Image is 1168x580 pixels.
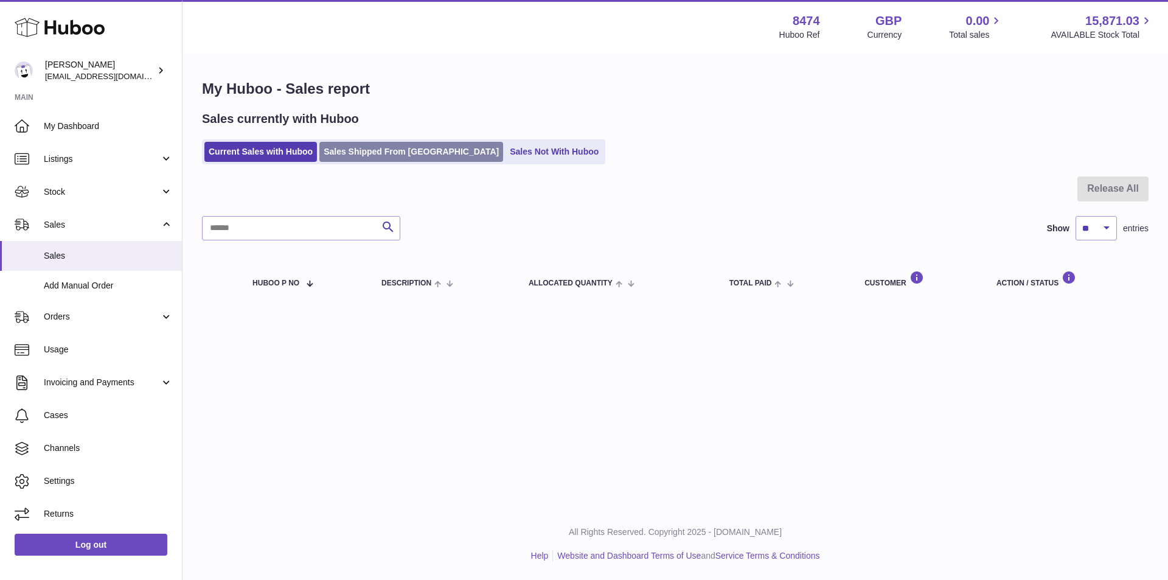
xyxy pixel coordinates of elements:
[864,271,972,287] div: Customer
[381,279,431,287] span: Description
[192,526,1158,538] p: All Rights Reserved. Copyright 2025 - [DOMAIN_NAME]
[252,279,299,287] span: Huboo P no
[44,442,173,454] span: Channels
[531,551,549,561] a: Help
[44,153,160,165] span: Listings
[966,13,990,29] span: 0.00
[779,29,820,41] div: Huboo Ref
[1051,13,1153,41] a: 15,871.03 AVAILABLE Stock Total
[44,377,160,388] span: Invoicing and Payments
[44,121,173,132] span: My Dashboard
[729,279,772,287] span: Total paid
[715,551,820,561] a: Service Terms & Conditions
[557,551,701,561] a: Website and Dashboard Terms of Use
[204,142,317,162] a: Current Sales with Huboo
[949,29,1003,41] span: Total sales
[44,186,160,198] span: Stock
[553,550,819,562] li: and
[319,142,503,162] a: Sales Shipped From [GEOGRAPHIC_DATA]
[45,71,179,81] span: [EMAIL_ADDRESS][DOMAIN_NAME]
[793,13,820,29] strong: 8474
[1123,223,1149,234] span: entries
[44,508,173,520] span: Returns
[875,13,902,29] strong: GBP
[529,279,613,287] span: ALLOCATED Quantity
[1047,223,1069,234] label: Show
[202,79,1149,99] h1: My Huboo - Sales report
[44,344,173,355] span: Usage
[44,410,173,421] span: Cases
[949,13,1003,41] a: 0.00 Total sales
[45,59,155,82] div: [PERSON_NAME]
[996,271,1136,287] div: Action / Status
[202,111,359,127] h2: Sales currently with Huboo
[44,280,173,292] span: Add Manual Order
[44,311,160,323] span: Orders
[1051,29,1153,41] span: AVAILABLE Stock Total
[44,475,173,487] span: Settings
[44,250,173,262] span: Sales
[15,534,167,556] a: Log out
[506,142,603,162] a: Sales Not With Huboo
[15,61,33,80] img: orders@neshealth.com
[1085,13,1139,29] span: 15,871.03
[44,219,160,231] span: Sales
[867,29,902,41] div: Currency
